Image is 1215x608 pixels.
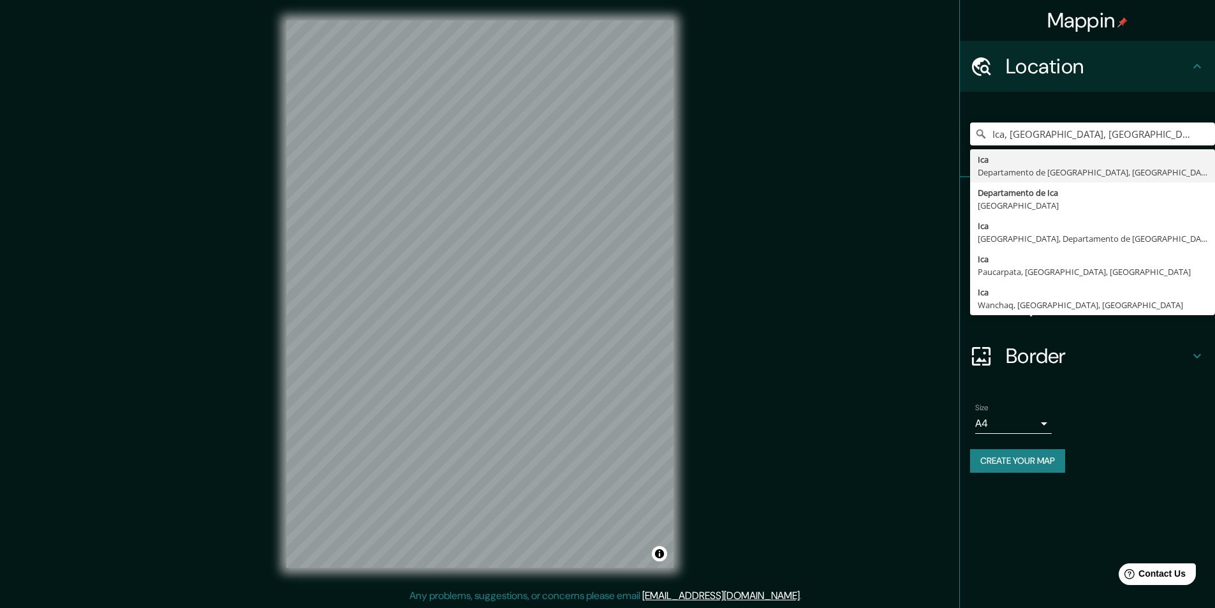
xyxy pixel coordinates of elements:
div: [GEOGRAPHIC_DATA], Departamento de [GEOGRAPHIC_DATA], [GEOGRAPHIC_DATA] [978,232,1207,245]
div: [GEOGRAPHIC_DATA] [978,199,1207,212]
div: Ica [978,219,1207,232]
button: Toggle attribution [652,546,667,561]
img: pin-icon.png [1117,17,1128,27]
div: Wanchaq, [GEOGRAPHIC_DATA], [GEOGRAPHIC_DATA] [978,299,1207,311]
a: [EMAIL_ADDRESS][DOMAIN_NAME] [642,589,800,602]
div: . [802,588,804,604]
input: Pick your city or area [970,122,1215,145]
div: Departamento de Ica [978,186,1207,199]
label: Size [975,403,989,413]
div: A4 [975,413,1052,434]
div: Paucarpata, [GEOGRAPHIC_DATA], [GEOGRAPHIC_DATA] [978,265,1207,278]
h4: Border [1006,343,1189,369]
div: Ica [978,253,1207,265]
div: Pins [960,177,1215,228]
div: Border [960,330,1215,382]
button: Create your map [970,449,1065,473]
div: Style [960,228,1215,279]
h4: Location [1006,54,1189,79]
h4: Layout [1006,292,1189,318]
div: Ica [978,286,1207,299]
h4: Mappin [1047,8,1128,33]
div: Location [960,41,1215,92]
div: Layout [960,279,1215,330]
div: Departamento de [GEOGRAPHIC_DATA], [GEOGRAPHIC_DATA] [978,166,1207,179]
iframe: Help widget launcher [1101,558,1201,594]
canvas: Map [286,20,674,568]
div: . [804,588,806,604]
p: Any problems, suggestions, or concerns please email . [409,588,802,604]
div: Ica [978,153,1207,166]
